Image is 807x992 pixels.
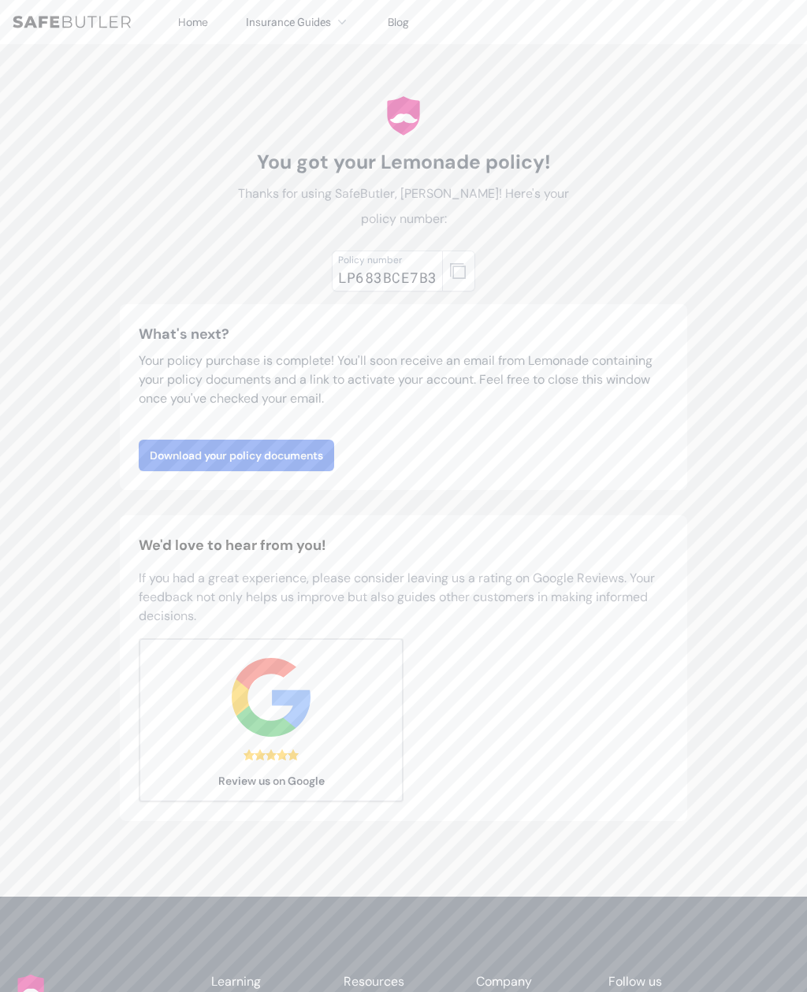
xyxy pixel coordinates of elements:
[139,323,668,345] h3: What's next?
[227,150,580,175] h1: You got your Lemonade policy!
[139,351,668,408] p: Your policy purchase is complete! You'll soon receive an email from Lemonade containing your poli...
[608,972,728,991] div: Follow us
[139,569,668,626] p: If you had a great experience, please consider leaving us a rating on Google Reviews. Your feedba...
[338,254,437,266] div: Policy number
[246,13,350,32] button: Insurance Guides
[476,972,596,991] div: Company
[139,773,403,789] span: Review us on Google
[211,972,331,991] div: Learning
[244,749,299,760] div: 5.0
[344,972,463,991] div: Resources
[13,16,131,28] img: SafeButler Text Logo
[139,638,403,802] a: Review us on Google
[227,181,580,232] p: Thanks for using SafeButler, [PERSON_NAME]! Here's your policy number:
[178,15,208,29] a: Home
[338,266,437,288] div: LP683BCE7B3
[232,658,311,737] img: google.svg
[139,534,668,556] h2: We'd love to hear from you!
[139,440,334,471] a: Download your policy documents
[388,15,409,29] a: Blog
